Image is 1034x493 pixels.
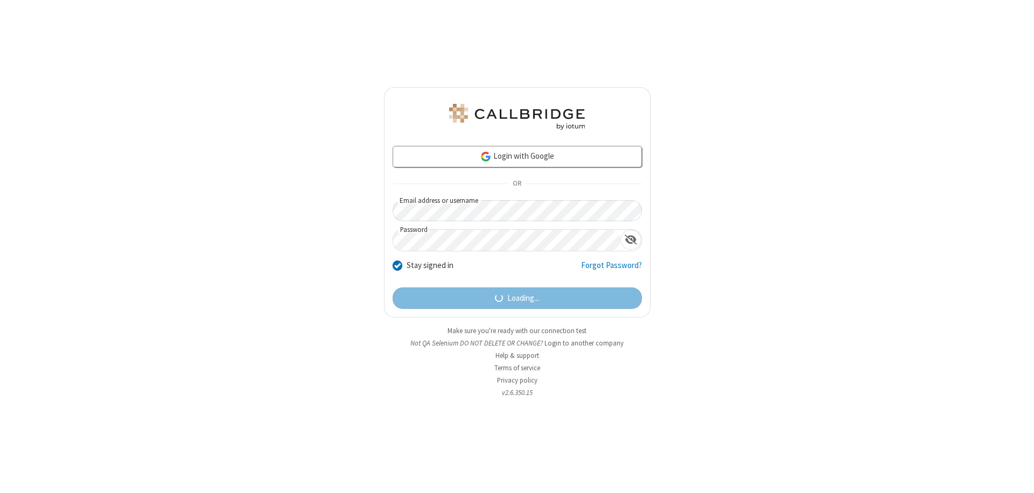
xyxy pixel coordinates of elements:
button: Loading... [393,287,642,309]
a: Terms of service [494,363,540,372]
a: Login with Google [393,146,642,167]
span: OR [508,177,526,192]
label: Stay signed in [407,259,453,272]
input: Password [393,230,620,251]
a: Make sure you're ready with our connection test [448,326,586,335]
a: Forgot Password? [581,259,642,280]
img: google-icon.png [480,151,492,163]
li: v2.6.350.15 [384,388,651,398]
a: Privacy policy [497,376,537,385]
div: Show password [620,230,641,250]
input: Email address or username [393,200,642,221]
button: Login to another company [544,338,624,348]
li: Not QA Selenium DO NOT DELETE OR CHANGE? [384,338,651,348]
img: QA Selenium DO NOT DELETE OR CHANGE [447,104,587,130]
a: Help & support [495,351,539,360]
span: Loading... [507,292,539,305]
